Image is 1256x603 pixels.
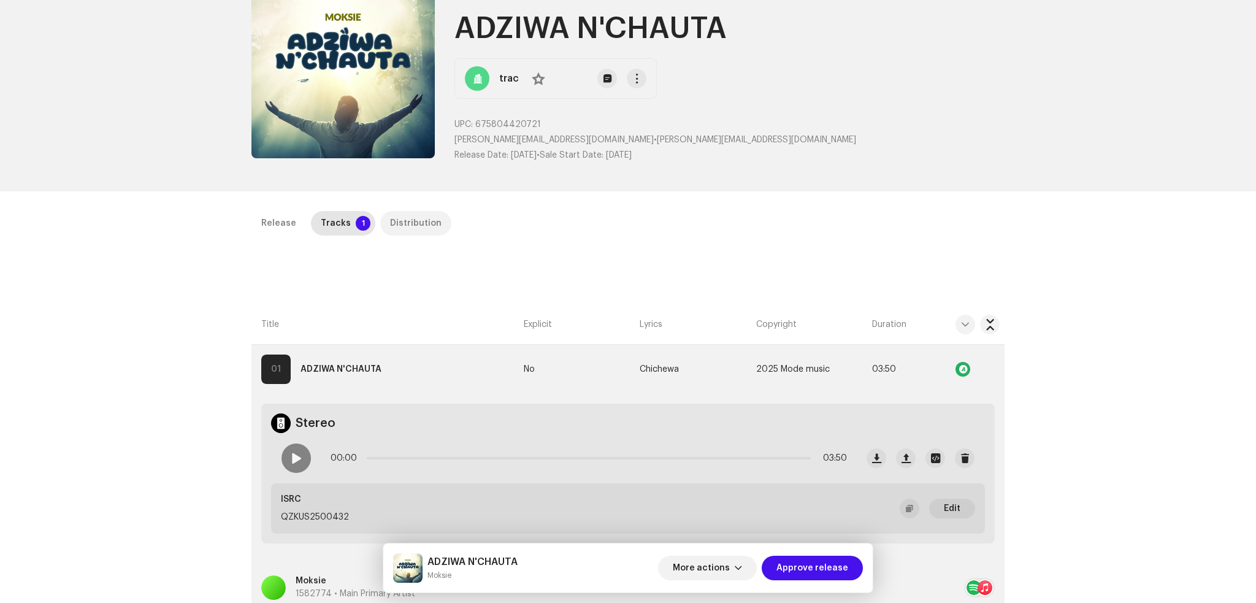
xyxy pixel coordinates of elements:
[640,365,679,374] span: Chichewa
[524,318,552,331] span: Explicit
[427,569,518,582] small: ADZIWA N'CHAUTA
[640,318,662,331] span: Lyrics
[776,556,848,580] span: Approve release
[321,211,351,236] div: Tracks
[393,553,423,583] img: 5c2b6b75-db19-463c-a8d3-4f4fc8f59983
[261,355,291,384] div: 01
[390,211,442,236] div: Distribution
[475,120,541,129] span: 675804420721
[296,588,415,601] p: 1582774 • Main Primary Artist
[281,511,349,524] p: QZKUS2500432
[261,211,296,236] div: Release
[454,151,508,159] span: Release Date:
[756,365,830,374] span: 2025 Mode music
[606,151,632,159] span: [DATE]
[657,136,856,144] span: [PERSON_NAME][EMAIL_ADDRESS][DOMAIN_NAME]
[454,134,1005,147] p: •
[499,71,519,86] strong: trac
[454,120,473,129] span: UPC:
[296,575,415,588] p: Moksie
[296,416,335,431] h4: Stereo
[331,446,362,470] span: 00:00
[929,499,975,518] button: Edit
[454,136,654,144] span: [PERSON_NAME][EMAIL_ADDRESS][DOMAIN_NAME]
[454,9,1005,48] h1: ADZIWA N'CHAUTA
[658,556,757,580] button: More actions
[540,151,603,159] span: Sale Start Date:
[454,151,540,159] span: •
[872,318,906,331] span: Duration
[762,556,863,580] button: Approve release
[261,318,279,331] span: Title
[673,556,730,580] span: More actions
[756,318,797,331] span: Copyright
[524,365,535,374] span: No
[944,496,960,521] span: Edit
[872,365,896,374] span: 03:50
[271,413,291,433] img: stereo.svg
[427,555,518,569] h5: ADZIWA N'CHAUTA
[511,151,537,159] span: [DATE]
[356,216,370,231] p-badge: 1
[281,493,349,506] p: ISRC
[301,357,381,382] strong: ADZIWA N'CHAUTA
[816,446,847,470] span: 03:50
